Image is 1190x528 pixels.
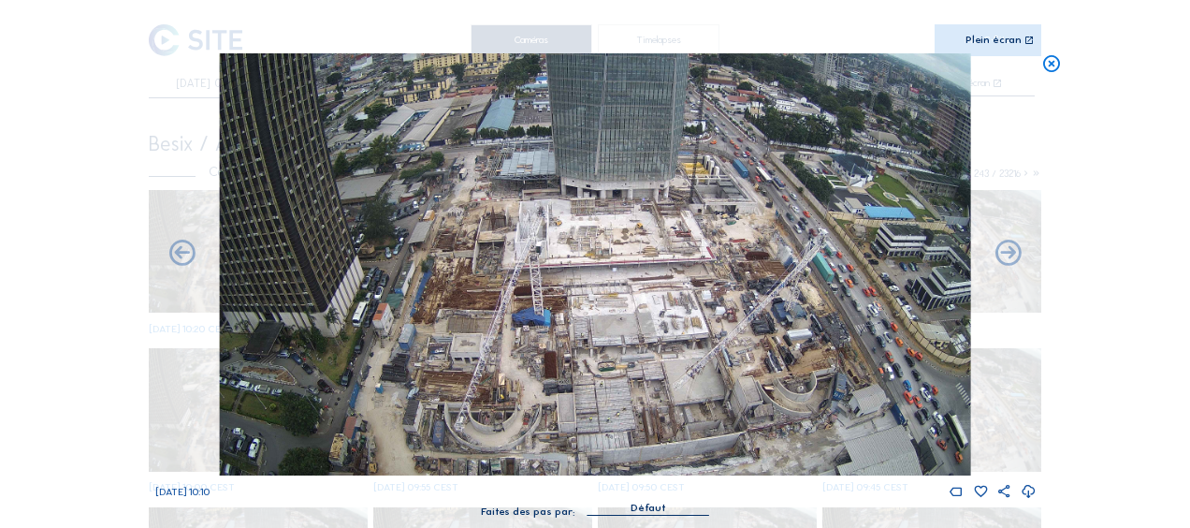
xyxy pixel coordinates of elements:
[965,35,1022,46] div: Plein écran
[481,506,575,517] div: Faites des pas par:
[155,486,210,498] span: [DATE] 10:10
[588,500,709,515] div: Défaut
[993,239,1023,270] i: Back
[220,53,970,476] img: Image
[167,239,197,270] i: Forward
[631,500,666,517] div: Défaut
